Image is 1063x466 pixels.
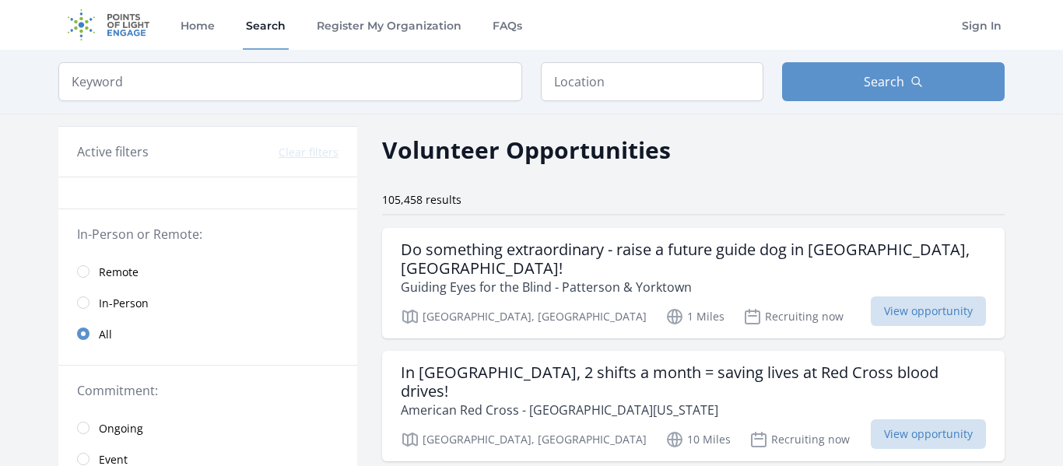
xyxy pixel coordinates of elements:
span: View opportunity [871,419,986,449]
a: Ongoing [58,412,357,443]
h3: Do something extraordinary - raise a future guide dog in [GEOGRAPHIC_DATA], [GEOGRAPHIC_DATA]! [401,240,986,278]
p: [GEOGRAPHIC_DATA], [GEOGRAPHIC_DATA] [401,430,647,449]
span: Remote [99,265,139,280]
span: All [99,327,112,342]
legend: Commitment: [77,381,339,400]
h3: Active filters [77,142,149,161]
p: Guiding Eyes for the Blind - Patterson & Yorktown [401,278,986,296]
p: Recruiting now [749,430,850,449]
span: 105,458 results [382,192,461,207]
a: In-Person [58,287,357,318]
a: Remote [58,256,357,287]
span: Ongoing [99,421,143,436]
p: American Red Cross - [GEOGRAPHIC_DATA][US_STATE] [401,401,986,419]
p: 10 Miles [665,430,731,449]
span: In-Person [99,296,149,311]
button: Search [782,62,1005,101]
button: Clear filters [279,145,339,160]
span: View opportunity [871,296,986,326]
a: All [58,318,357,349]
input: Location [541,62,763,101]
a: Do something extraordinary - raise a future guide dog in [GEOGRAPHIC_DATA], [GEOGRAPHIC_DATA]! Gu... [382,228,1005,338]
h2: Volunteer Opportunities [382,132,671,167]
input: Keyword [58,62,522,101]
legend: In-Person or Remote: [77,225,339,244]
p: Recruiting now [743,307,844,326]
h3: In [GEOGRAPHIC_DATA], 2 shifts a month = saving lives at Red Cross blood drives! [401,363,986,401]
p: [GEOGRAPHIC_DATA], [GEOGRAPHIC_DATA] [401,307,647,326]
a: In [GEOGRAPHIC_DATA], 2 shifts a month = saving lives at Red Cross blood drives! American Red Cro... [382,351,1005,461]
span: Search [864,72,904,91]
p: 1 Miles [665,307,724,326]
